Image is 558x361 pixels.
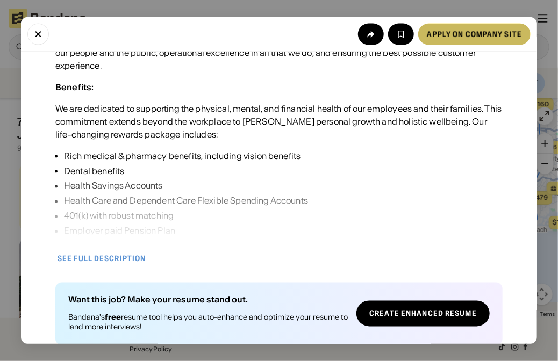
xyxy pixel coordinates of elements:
[64,179,443,192] div: Health Savings Accounts
[68,313,348,332] div: Bandana's resume tool helps you auto-enhance and optimize your resume to land more interviews!
[105,313,121,322] b: free
[64,164,443,177] div: Dental benefits
[369,310,477,317] div: Create Enhanced Resume
[68,295,348,304] div: Want this job? Make your resume stand out.
[427,31,522,38] div: Apply on company site
[64,194,443,207] div: Health Care and Dependent Care Flexible Spending Accounts
[64,225,443,237] div: Employer paid Pension Plan
[64,210,443,222] div: 401(k) with robust matching
[27,24,49,45] button: Close
[55,82,94,92] div: Benefits:
[55,102,503,141] div: We are dedicated to supporting the physical, mental, and financial health of our employees and th...
[64,149,443,162] div: Rich medical & pharmacy benefits, including vision benefits
[58,255,146,263] div: See full description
